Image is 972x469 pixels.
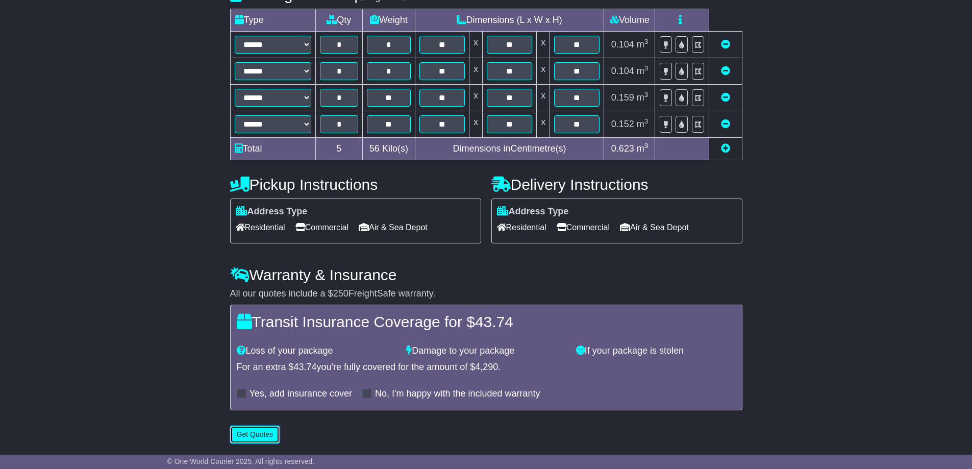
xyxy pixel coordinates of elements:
[230,266,742,283] h4: Warranty & Insurance
[375,388,540,400] label: No, I'm happy with the included warranty
[637,66,649,76] span: m
[497,206,569,217] label: Address Type
[469,58,482,84] td: x
[637,39,649,50] span: m
[415,9,604,31] td: Dimensions (L x W x H)
[363,137,415,160] td: Kilo(s)
[611,143,634,154] span: 0.623
[469,111,482,137] td: x
[644,38,649,45] sup: 3
[644,64,649,72] sup: 3
[237,362,736,373] div: For an extra $ you're fully covered for the amount of $ .
[644,117,649,125] sup: 3
[637,92,649,103] span: m
[415,137,604,160] td: Dimensions in Centimetre(s)
[721,119,730,129] a: Remove this item
[469,31,482,58] td: x
[611,119,634,129] span: 0.152
[637,119,649,129] span: m
[537,111,550,137] td: x
[611,92,634,103] span: 0.159
[232,345,402,357] div: Loss of your package
[557,219,610,235] span: Commercial
[236,219,285,235] span: Residential
[475,362,498,372] span: 4,290
[497,219,546,235] span: Residential
[611,39,634,50] span: 0.104
[537,58,550,84] td: x
[644,142,649,150] sup: 3
[237,313,736,330] h4: Transit Insurance Coverage for $
[230,9,315,31] td: Type
[721,143,730,154] a: Add new item
[469,84,482,111] td: x
[369,143,380,154] span: 56
[333,288,348,299] span: 250
[250,388,352,400] label: Yes, add insurance cover
[721,92,730,103] a: Remove this item
[363,9,415,31] td: Weight
[230,137,315,160] td: Total
[315,137,363,160] td: 5
[295,219,348,235] span: Commercial
[236,206,308,217] label: Address Type
[620,219,689,235] span: Air & Sea Depot
[571,345,741,357] div: If your package is stolen
[230,176,481,193] h4: Pickup Instructions
[537,31,550,58] td: x
[401,345,571,357] div: Damage to your package
[637,143,649,154] span: m
[537,84,550,111] td: x
[491,176,742,193] h4: Delivery Instructions
[475,313,513,330] span: 43.74
[721,39,730,50] a: Remove this item
[167,457,315,465] span: © One World Courier 2025. All rights reserved.
[230,426,280,443] button: Get Quotes
[604,9,655,31] td: Volume
[644,91,649,98] sup: 3
[294,362,317,372] span: 43.74
[315,9,363,31] td: Qty
[611,66,634,76] span: 0.104
[721,66,730,76] a: Remove this item
[230,288,742,300] div: All our quotes include a $ FreightSafe warranty.
[359,219,428,235] span: Air & Sea Depot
